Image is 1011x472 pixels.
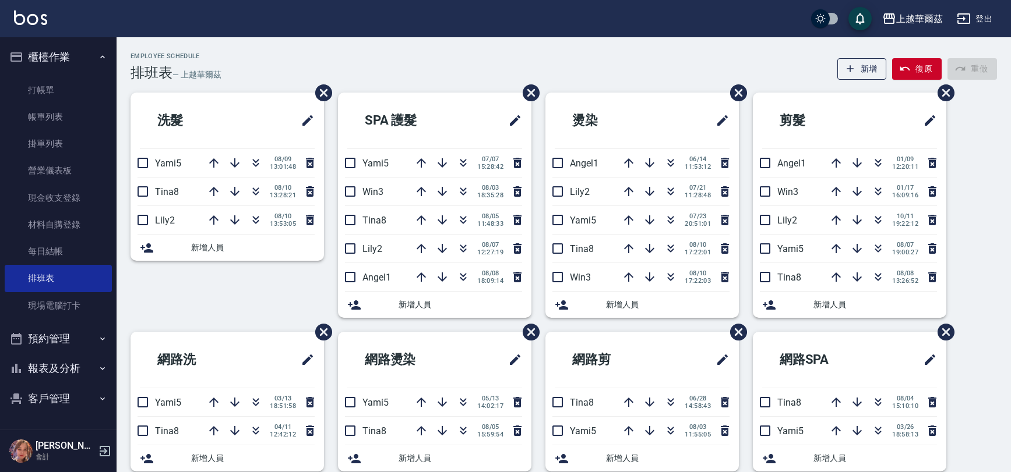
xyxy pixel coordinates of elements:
[5,384,112,414] button: 客戶管理
[570,272,591,283] span: Win3
[685,402,711,410] span: 14:58:43
[777,215,797,226] span: Lily2
[14,10,47,25] img: Logo
[5,292,112,319] a: 現場電腦打卡
[514,315,541,349] span: 刪除班表
[570,158,598,169] span: Angel1
[570,215,596,226] span: Yami5
[362,186,383,197] span: Win3
[399,299,522,311] span: 新增人員
[555,100,662,141] h2: 燙染
[5,211,112,238] a: 材料自購登錄
[777,158,806,169] span: Angel1
[477,163,503,171] span: 15:28:42
[892,431,918,438] span: 18:58:13
[892,212,918,220] span: 10/11
[9,439,33,463] img: Person
[338,292,531,318] div: 新增人員
[709,346,730,374] span: 修改班表的標題
[5,324,112,354] button: 預約管理
[477,395,503,402] span: 05/13
[399,452,522,464] span: 新增人員
[685,241,711,249] span: 08/10
[753,445,946,471] div: 新增人員
[892,191,918,199] span: 16:09:16
[347,100,467,141] h2: SPA 護髮
[892,277,918,285] span: 13:26:52
[501,346,522,374] span: 修改班表的標題
[545,292,739,318] div: 新增人員
[270,423,296,431] span: 04/11
[5,157,112,184] a: 營業儀表板
[685,184,711,191] span: 07/21
[685,220,711,228] span: 20:51:01
[155,215,175,226] span: Lily2
[477,423,503,431] span: 08/05
[362,158,389,169] span: Yami5
[892,249,918,256] span: 19:00:27
[477,249,503,256] span: 12:27:19
[892,155,918,163] span: 01/09
[545,445,739,471] div: 新增人員
[5,265,112,292] a: 排班表
[952,8,997,30] button: 登出
[270,184,296,191] span: 08/10
[813,299,937,311] span: 新增人員
[777,186,798,197] span: Win3
[837,58,887,80] button: 新增
[270,402,296,410] span: 18:51:58
[270,212,296,220] span: 08/10
[270,191,296,199] span: 13:28:21
[140,100,247,141] h2: 洗髮
[294,346,315,374] span: 修改班表的標題
[606,299,730,311] span: 新增人員
[892,163,918,171] span: 12:20:11
[929,315,956,349] span: 刪除班表
[362,397,389,408] span: Yami5
[777,397,801,408] span: Tina8
[131,235,324,261] div: 新增人員
[155,397,181,408] span: Yami5
[606,452,730,464] span: 新增人員
[191,242,315,254] span: 新增人員
[813,452,937,464] span: 新增人員
[570,186,590,197] span: Lily2
[685,431,711,438] span: 11:55:05
[762,100,869,141] h2: 剪髮
[777,272,801,283] span: Tina8
[685,269,711,277] span: 08/10
[685,423,711,431] span: 08/03
[916,346,937,374] span: 修改班表的標題
[5,42,112,72] button: 櫃檯作業
[140,339,253,381] h2: 網路洗
[892,423,918,431] span: 03/26
[477,155,503,163] span: 07/07
[709,107,730,134] span: 修改班表的標題
[892,241,918,249] span: 08/07
[685,191,711,199] span: 11:28:48
[477,431,503,438] span: 15:59:54
[685,163,711,171] span: 11:53:12
[501,107,522,134] span: 修改班表的標題
[5,130,112,157] a: 掛單列表
[514,76,541,110] span: 刪除班表
[777,243,804,254] span: Yami5
[362,243,382,254] span: Lily2
[916,107,937,134] span: 修改班表的標題
[270,431,296,438] span: 12:42:12
[5,77,112,104] a: 打帳單
[685,249,711,256] span: 17:22:01
[570,425,596,436] span: Yami5
[929,76,956,110] span: 刪除班表
[338,445,531,471] div: 新增人員
[307,76,334,110] span: 刪除班表
[892,402,918,410] span: 15:10:10
[5,238,112,265] a: 每日結帳
[555,339,668,381] h2: 網路剪
[848,7,872,30] button: save
[477,220,503,228] span: 11:48:33
[172,69,221,81] h6: — 上越華爾茲
[347,339,467,381] h2: 網路燙染
[270,163,296,171] span: 13:01:48
[362,215,386,226] span: Tina8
